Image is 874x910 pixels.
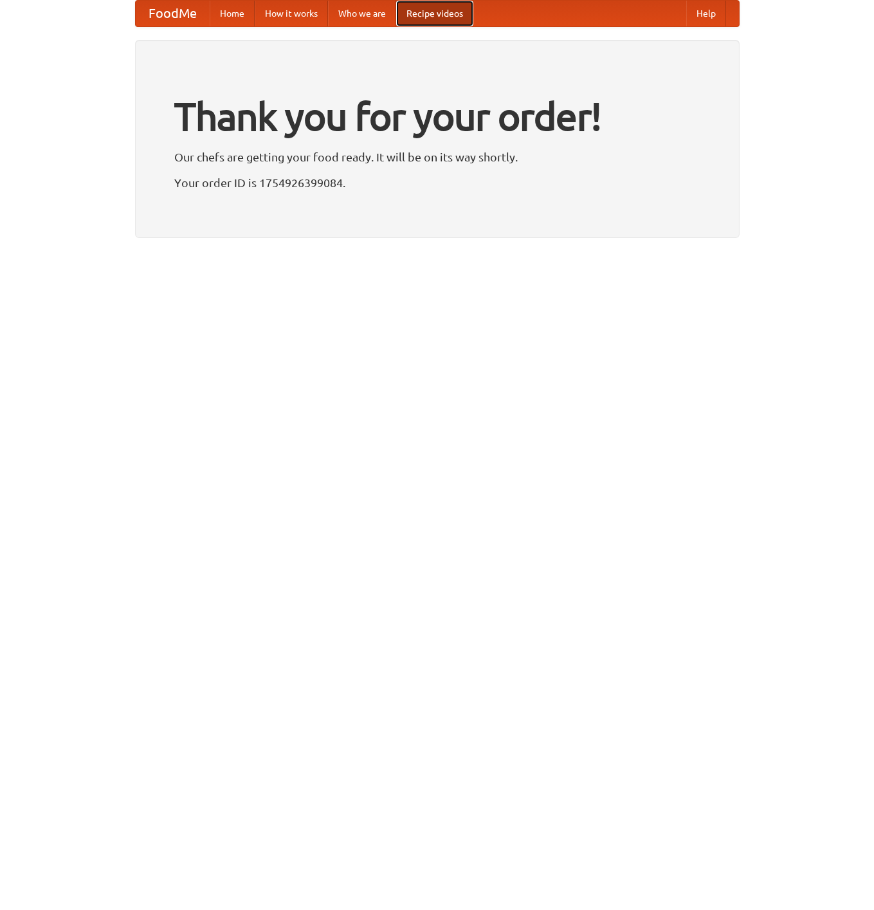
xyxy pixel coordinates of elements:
[210,1,255,26] a: Home
[174,147,700,167] p: Our chefs are getting your food ready. It will be on its way shortly.
[396,1,473,26] a: Recipe videos
[174,173,700,192] p: Your order ID is 1754926399084.
[328,1,396,26] a: Who we are
[255,1,328,26] a: How it works
[686,1,726,26] a: Help
[136,1,210,26] a: FoodMe
[174,86,700,147] h1: Thank you for your order!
